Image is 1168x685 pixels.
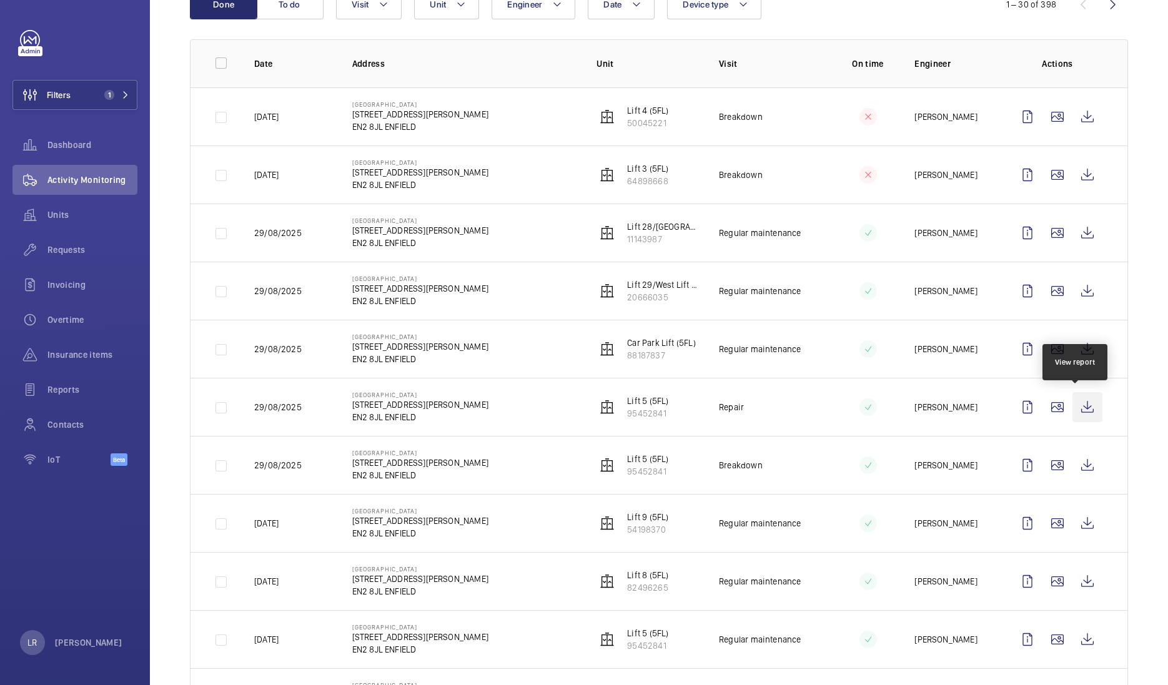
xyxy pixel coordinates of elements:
p: 29/08/2025 [254,459,302,471]
p: [PERSON_NAME] [914,227,977,239]
p: 95452841 [627,465,668,478]
p: [GEOGRAPHIC_DATA] [352,565,488,573]
p: Lift 5 (5FL) [627,627,668,639]
p: EN2 8JL ENFIELD [352,527,488,540]
p: [DATE] [254,575,279,588]
p: Regular maintenance [719,285,801,297]
p: Engineer [914,57,992,70]
p: Breakdown [719,459,763,471]
p: 29/08/2025 [254,227,302,239]
button: Filters1 [12,80,137,110]
span: Insurance items [47,348,137,361]
p: [PERSON_NAME] [914,401,977,413]
img: elevator.svg [600,458,615,473]
p: [STREET_ADDRESS][PERSON_NAME] [352,398,488,411]
p: Regular maintenance [719,633,801,646]
p: [STREET_ADDRESS][PERSON_NAME] [352,515,488,527]
p: EN2 8JL ENFIELD [352,643,488,656]
p: Regular maintenance [719,343,801,355]
p: Breakdown [719,111,763,123]
p: [DATE] [254,111,279,123]
p: [GEOGRAPHIC_DATA] [352,333,488,340]
p: LR [27,636,37,649]
p: [GEOGRAPHIC_DATA] [352,507,488,515]
p: Lift 9 (5FL) [627,511,668,523]
p: Actions [1012,57,1102,70]
p: Address [352,57,577,70]
span: Overtime [47,313,137,326]
p: EN2 8JL ENFIELD [352,353,488,365]
p: 82496265 [627,581,668,594]
p: EN2 8JL ENFIELD [352,411,488,423]
img: elevator.svg [600,342,615,357]
span: Activity Monitoring [47,174,137,186]
span: IoT [47,453,111,466]
p: [PERSON_NAME] [914,575,977,588]
p: [DATE] [254,517,279,530]
p: Lift 5 (5FL) [627,453,668,465]
p: 11143987 [627,233,699,245]
p: EN2 8JL ENFIELD [352,295,488,307]
p: 29/08/2025 [254,343,302,355]
p: [GEOGRAPHIC_DATA] [352,449,488,456]
p: Lift 4 (5FL) [627,104,668,117]
span: Invoicing [47,278,137,291]
span: Requests [47,244,137,256]
p: [PERSON_NAME] [914,343,977,355]
span: Units [47,209,137,221]
span: Reports [47,383,137,396]
p: [PERSON_NAME] [914,285,977,297]
p: [PERSON_NAME] [914,169,977,181]
p: [STREET_ADDRESS][PERSON_NAME] [352,631,488,643]
span: Beta [111,453,127,466]
p: EN2 8JL ENFIELD [352,585,488,598]
p: Date [254,57,332,70]
img: elevator.svg [600,632,615,647]
img: elevator.svg [600,283,615,298]
p: [GEOGRAPHIC_DATA] [352,391,488,398]
p: [PERSON_NAME] [914,459,977,471]
p: [GEOGRAPHIC_DATA] [352,159,488,166]
p: 50045221 [627,117,668,129]
p: Unit [596,57,699,70]
p: EN2 8JL ENFIELD [352,179,488,191]
p: Car Park Lift (5FL) [627,337,695,349]
span: Dashboard [47,139,137,151]
p: 54198370 [627,523,668,536]
p: 64898668 [627,175,668,187]
p: [GEOGRAPHIC_DATA] [352,217,488,224]
p: [STREET_ADDRESS][PERSON_NAME] [352,224,488,237]
p: 20666035 [627,291,699,303]
p: [STREET_ADDRESS][PERSON_NAME] [352,282,488,295]
img: elevator.svg [600,109,615,124]
p: 95452841 [627,639,668,652]
img: elevator.svg [600,225,615,240]
p: Regular maintenance [719,517,801,530]
p: 29/08/2025 [254,401,302,413]
p: Lift 5 (5FL) [627,395,668,407]
span: Contacts [47,418,137,431]
p: [GEOGRAPHIC_DATA] [352,101,488,108]
p: [GEOGRAPHIC_DATA] [352,623,488,631]
p: Visit [719,57,821,70]
p: [GEOGRAPHIC_DATA] [352,275,488,282]
p: [PERSON_NAME] [914,633,977,646]
p: Breakdown [719,169,763,181]
p: EN2 8JL ENFIELD [352,237,488,249]
p: EN2 8JL ENFIELD [352,469,488,481]
img: elevator.svg [600,400,615,415]
p: [PERSON_NAME] [914,517,977,530]
p: [STREET_ADDRESS][PERSON_NAME] [352,166,488,179]
p: [STREET_ADDRESS][PERSON_NAME] [352,108,488,121]
span: 1 [104,90,114,100]
img: elevator.svg [600,167,615,182]
p: [PERSON_NAME] [55,636,122,649]
p: Regular maintenance [719,575,801,588]
div: View report [1055,357,1096,368]
span: Filters [47,89,71,101]
p: [STREET_ADDRESS][PERSON_NAME] [352,573,488,585]
p: Lift 3 (5FL) [627,162,668,175]
img: elevator.svg [600,574,615,589]
p: [STREET_ADDRESS][PERSON_NAME] [352,456,488,469]
p: Lift 8 (5FL) [627,569,668,581]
